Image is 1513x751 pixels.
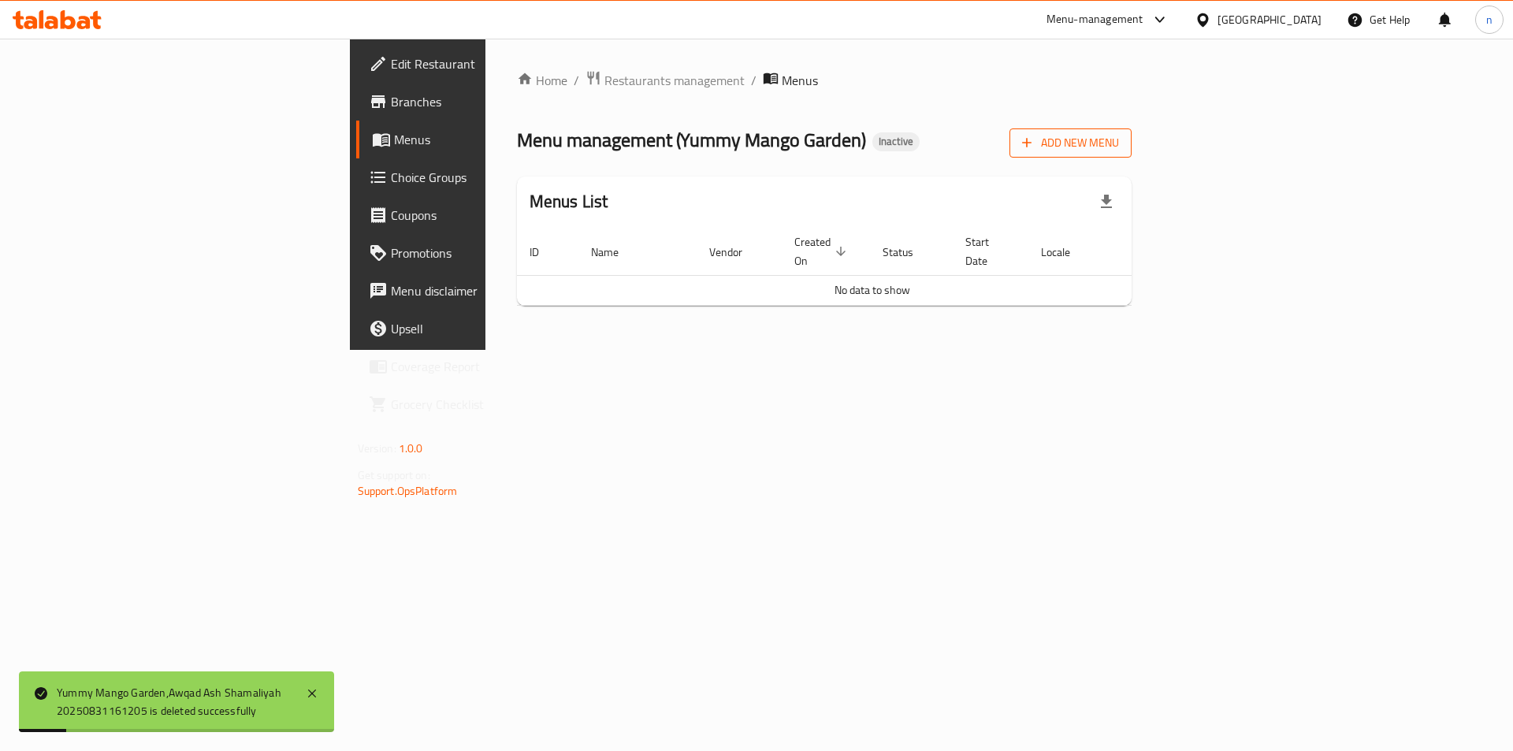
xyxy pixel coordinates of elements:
a: Menu disclaimer [356,272,603,310]
button: Add New Menu [1009,128,1132,158]
table: enhanced table [517,228,1228,306]
a: Support.OpsPlatform [358,481,458,501]
span: Promotions [391,244,590,262]
span: Start Date [965,232,1009,270]
div: Export file [1087,183,1125,221]
a: Grocery Checklist [356,385,603,423]
span: Menu management ( Yummy Mango Garden ) [517,122,866,158]
a: Choice Groups [356,158,603,196]
a: Menus [356,121,603,158]
a: Restaurants management [585,70,745,91]
span: Restaurants management [604,71,745,90]
div: [GEOGRAPHIC_DATA] [1217,11,1322,28]
a: Coupons [356,196,603,234]
span: ID [530,243,559,262]
a: Upsell [356,310,603,348]
span: Choice Groups [391,168,590,187]
span: 1.0.0 [399,438,423,459]
span: Branches [391,92,590,111]
a: Promotions [356,234,603,272]
span: Coverage Report [391,357,590,376]
span: Name [591,243,639,262]
span: No data to show [835,280,910,300]
span: Menus [782,71,818,90]
span: Version: [358,438,396,459]
th: Actions [1110,228,1228,276]
h2: Menus List [530,190,608,214]
span: n [1486,11,1493,28]
div: Menu-management [1046,10,1143,29]
span: Coupons [391,206,590,225]
span: Locale [1041,243,1091,262]
span: Get support on: [358,465,430,485]
span: Grocery Checklist [391,395,590,414]
li: / [751,71,756,90]
a: Edit Restaurant [356,45,603,83]
nav: breadcrumb [517,70,1132,91]
span: Inactive [872,135,920,148]
span: Menu disclaimer [391,281,590,300]
span: Edit Restaurant [391,54,590,73]
div: Yummy Mango Garden,Awqad Ash Shamaliyah 20250831161205 is deleted successfully [57,684,290,719]
span: Add New Menu [1022,133,1119,153]
a: Branches [356,83,603,121]
a: Coverage Report [356,348,603,385]
span: Menus [394,130,590,149]
span: Upsell [391,319,590,338]
div: Inactive [872,132,920,151]
span: Created On [794,232,851,270]
span: Status [883,243,934,262]
span: Vendor [709,243,763,262]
